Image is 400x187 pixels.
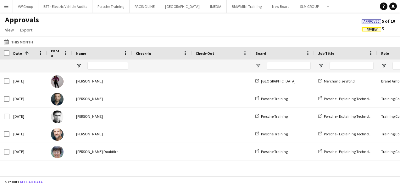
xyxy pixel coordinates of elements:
span: Board [255,51,266,56]
a: [GEOGRAPHIC_DATA] [255,79,296,83]
img: Sam Patrick [51,93,64,105]
span: Porsche - Explaining Technology Effectively [324,132,392,136]
div: [DATE] [9,72,47,90]
input: Job Title Filter Input [330,62,374,70]
input: Board Filter Input [267,62,311,70]
span: Date [13,51,22,56]
div: [DATE] [9,90,47,107]
span: Role [381,51,389,56]
span: Porsche - Explaining Technology Effectively [324,96,392,101]
span: Porsche Training [261,96,288,101]
button: SLM GROUP [295,0,324,13]
div: [PERSON_NAME] Doubtfire [72,143,132,160]
a: Porsche - Explaining Technology Effectively [318,132,392,136]
button: BMW MINI Training [227,0,267,13]
div: [PERSON_NAME] [72,108,132,125]
button: Porsche Training [92,0,130,13]
span: Review [366,28,378,32]
a: Porsche Training [255,96,288,101]
button: Open Filter Menu [318,63,324,69]
div: [DATE] [9,143,47,160]
button: EST - Electric Vehicle Audits [38,0,92,13]
span: 5 of 10 [362,18,395,24]
span: View [5,27,14,33]
span: Photo [51,48,61,58]
span: Name [76,51,86,56]
a: Porsche Training [255,132,288,136]
img: Donna Doubtfire [51,146,64,158]
a: Porsche - Explaining Technology Effectively [318,149,392,154]
div: [PERSON_NAME] [72,90,132,107]
img: Justin Allder [51,110,64,123]
a: View [3,26,16,34]
div: [DATE] [9,108,47,125]
span: Porsche Training [261,132,288,136]
div: [PERSON_NAME] [72,72,132,90]
span: Porsche Training [261,149,288,154]
button: Open Filter Menu [76,63,82,69]
button: Open Filter Menu [255,63,261,69]
a: Porsche Training [255,114,288,119]
a: Export [18,26,35,34]
div: [PERSON_NAME] [72,125,132,143]
span: [GEOGRAPHIC_DATA] [261,79,296,83]
span: 5 [362,26,384,31]
button: New Board [267,0,295,13]
a: Porsche - Explaining Technology Effectively [318,114,392,119]
a: Porsche Training [255,149,288,154]
span: Approved [364,20,380,24]
input: Name Filter Input [87,62,128,70]
span: Porsche - Explaining Technology Effectively [324,149,392,154]
div: [DATE] [9,125,47,143]
span: Job Title [318,51,334,56]
a: Porsche - Explaining Technology Effectively [318,96,392,101]
span: Check-In [136,51,151,56]
button: VW Group [13,0,38,13]
img: Shelley-Davina Burton [51,75,64,88]
a: Merchandise World [318,79,355,83]
span: Porsche Training [261,114,288,119]
button: Open Filter Menu [381,63,387,69]
button: RACING LINE [130,0,160,13]
button: IMEDIA [205,0,227,13]
span: Check-Out [196,51,214,56]
span: Porsche - Explaining Technology Effectively [324,114,392,119]
span: Merchandise World [324,79,355,83]
span: Export [20,27,32,33]
img: Luke Harris [51,128,64,141]
button: Reload data [19,178,44,185]
button: [GEOGRAPHIC_DATA] [160,0,205,13]
button: This Month [3,38,34,46]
